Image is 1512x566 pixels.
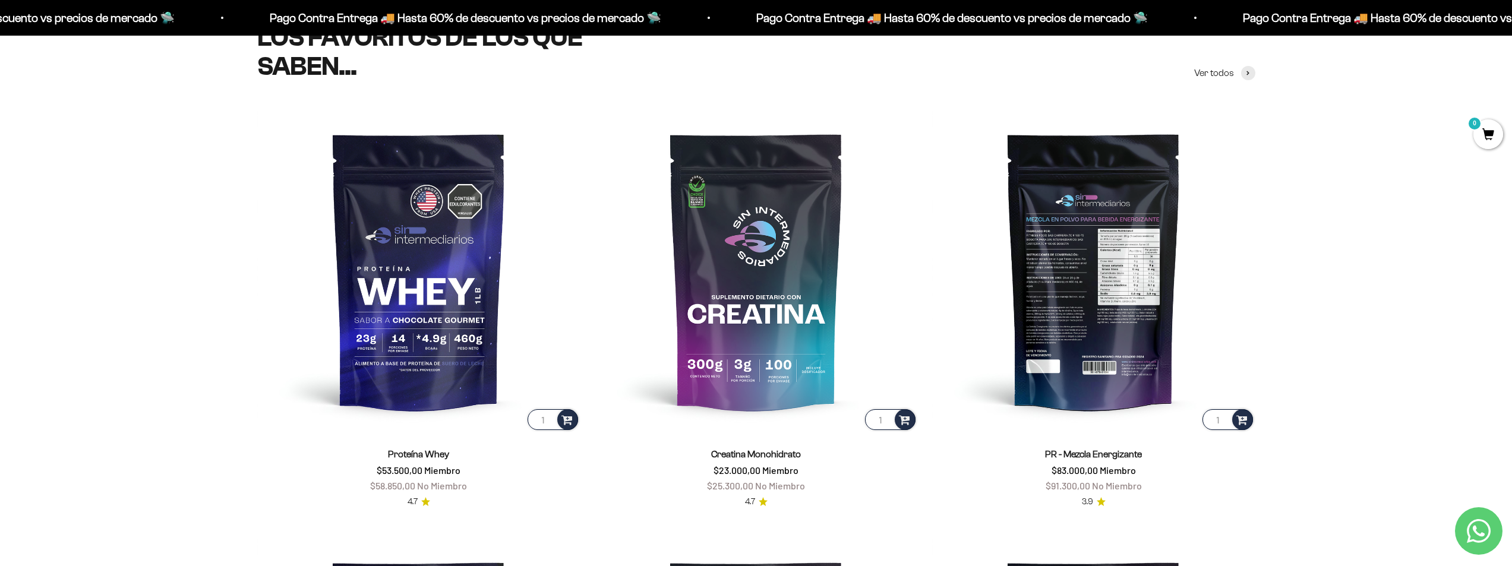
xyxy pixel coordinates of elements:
[1046,480,1090,491] span: $91.300,00
[1052,464,1098,476] span: $83.000,00
[1467,116,1482,131] mark: 0
[377,464,422,476] span: $53.500,00
[408,495,430,508] a: 4.74.7 de 5.0 estrellas
[1194,65,1234,81] span: Ver todos
[711,449,801,459] a: Creatina Monohidrato
[266,8,657,27] p: Pago Contra Entrega 🚚 Hasta 60% de descuento vs precios de mercado 🛸
[1473,129,1503,142] a: 0
[370,480,415,491] span: $58.850,00
[1194,65,1255,81] a: Ver todos
[408,495,418,508] span: 4.7
[1082,495,1106,508] a: 3.93.9 de 5.0 estrellas
[762,464,798,476] span: Miembro
[755,480,805,491] span: No Miembro
[1100,464,1136,476] span: Miembro
[745,495,768,508] a: 4.74.7 de 5.0 estrellas
[714,464,760,476] span: $23.000,00
[388,449,449,459] a: Proteína Whey
[424,464,460,476] span: Miembro
[707,480,753,491] span: $25.300,00
[752,8,1144,27] p: Pago Contra Entrega 🚚 Hasta 60% de descuento vs precios de mercado 🛸
[932,109,1255,432] img: PR - Mezcla Energizante
[1092,480,1142,491] span: No Miembro
[257,23,583,80] split-lines: LOS FAVORITOS DE LOS QUE SABEN...
[1045,449,1142,459] a: PR - Mezcla Energizante
[417,480,467,491] span: No Miembro
[745,495,755,508] span: 4.7
[1082,495,1093,508] span: 3.9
